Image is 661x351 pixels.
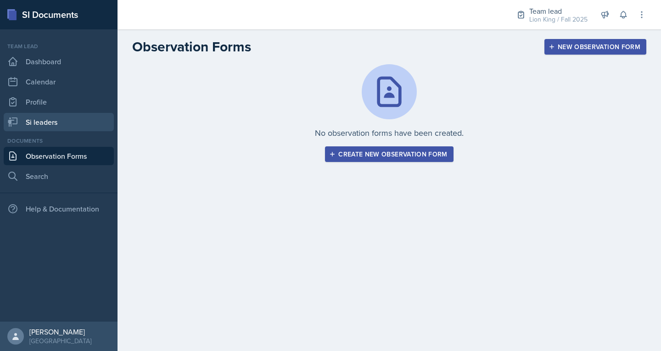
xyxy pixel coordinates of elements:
div: Team lead [4,42,114,50]
div: Lion King / Fall 2025 [529,15,588,24]
h2: Observation Forms [132,39,251,55]
p: No observation forms have been created. [315,127,464,139]
button: New Observation Form [544,39,646,55]
a: Dashboard [4,52,114,71]
a: Si leaders [4,113,114,131]
div: Create new observation form [331,150,447,158]
div: Team lead [529,6,588,17]
div: New Observation Form [550,43,640,50]
a: Search [4,167,114,185]
div: [PERSON_NAME] [29,327,91,336]
a: Observation Forms [4,147,114,165]
a: Calendar [4,72,114,91]
div: Documents [4,137,114,145]
div: [GEOGRAPHIC_DATA] [29,336,91,345]
div: Help & Documentation [4,200,114,218]
button: Create new observation form [325,146,453,162]
a: Profile [4,93,114,111]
